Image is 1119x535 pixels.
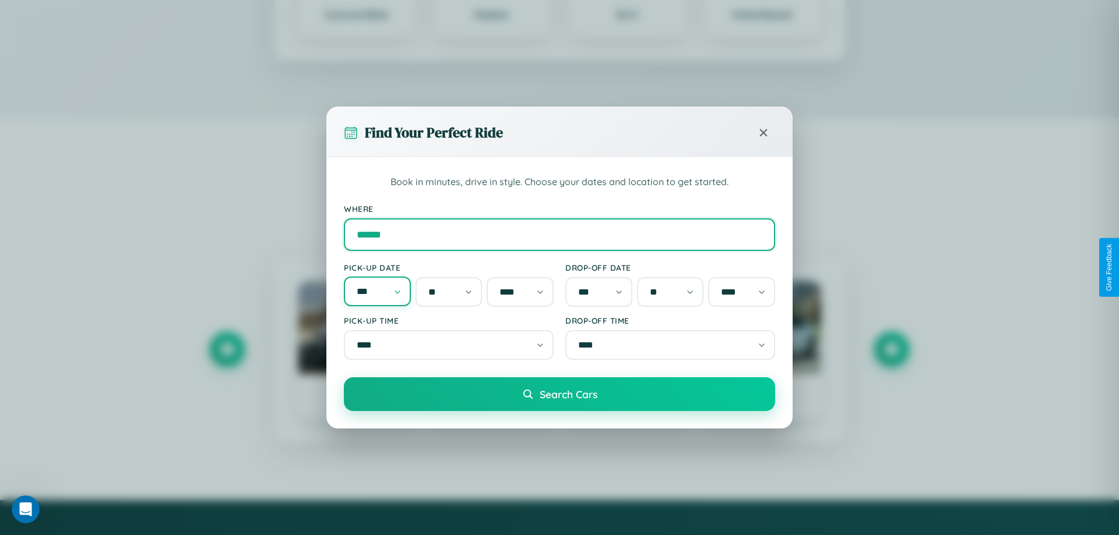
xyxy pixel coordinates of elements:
[565,263,775,272] label: Drop-off Date
[344,204,775,214] label: Where
[344,377,775,411] button: Search Cars
[565,316,775,325] label: Drop-off Time
[540,388,597,401] span: Search Cars
[344,175,775,190] p: Book in minutes, drive in style. Choose your dates and location to get started.
[344,316,554,325] label: Pick-up Time
[344,263,554,272] label: Pick-up Date
[365,123,503,142] h3: Find Your Perfect Ride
